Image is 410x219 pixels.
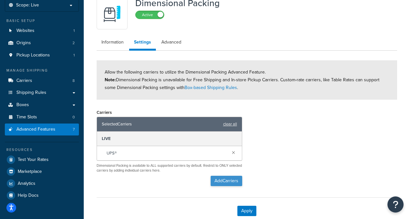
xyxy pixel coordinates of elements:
span: Advanced Features [16,127,55,132]
a: Boxes [5,99,79,111]
a: Help Docs [5,190,79,201]
label: Carriers [97,110,112,115]
button: Apply [237,206,256,216]
li: Websites [5,25,79,37]
a: Settings [129,36,156,51]
span: 1 [73,28,75,34]
span: Analytics [18,181,35,186]
a: Analytics [5,178,79,189]
span: 2 [72,40,75,46]
a: Information [97,36,129,49]
li: Origins [5,37,79,49]
li: Advanced Features [5,124,79,135]
button: AddCarriers [211,176,242,186]
span: Allow the following carriers to utilize the Dimensional Packing Advanced Feature. Dimensional Pac... [105,69,379,91]
span: Boxes [16,102,29,108]
span: Help Docs [18,193,39,198]
p: Dimensional Packing is available to ALL supported carriers by default. Restrict to ONLY selected ... [97,163,242,173]
span: Marketplace [18,169,42,174]
span: 8 [72,78,75,84]
span: 0 [72,114,75,120]
li: Carriers [5,75,79,87]
label: Active [136,11,164,19]
a: Time Slots0 [5,111,79,123]
span: Websites [16,28,34,34]
span: Origins [16,40,31,46]
li: Pickup Locations [5,49,79,61]
span: 1 [73,53,75,58]
span: Scope: Live [16,3,39,8]
a: Advanced Features7 [5,124,79,135]
a: Test Your Rates [5,154,79,165]
span: 7 [73,127,75,132]
span: Pickup Locations [16,53,50,58]
span: Test Your Rates [18,157,49,163]
a: Box-based Shipping Rules [185,84,237,91]
div: Manage Shipping [5,68,79,73]
div: Basic Setup [5,18,79,24]
button: Open Resource Center [387,196,404,213]
span: Shipping Rules [16,90,46,95]
a: Origins2 [5,37,79,49]
a: Pickup Locations1 [5,49,79,61]
a: Shipping Rules [5,87,79,99]
a: clear all [223,120,237,129]
img: DTVBYsAAAAAASUVORK5CYII= [101,3,123,25]
li: Time Slots [5,111,79,123]
div: LIVE [97,132,242,146]
a: Advanced [157,36,186,49]
span: Selected Carriers [102,120,132,129]
span: UPS® [107,149,117,158]
div: Resources [5,147,79,153]
a: Websites1 [5,25,79,37]
a: Marketplace [5,166,79,177]
span: Time Slots [16,114,37,120]
span: Carriers [16,78,32,84]
a: Carriers8 [5,75,79,87]
strong: Note: [105,76,116,83]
